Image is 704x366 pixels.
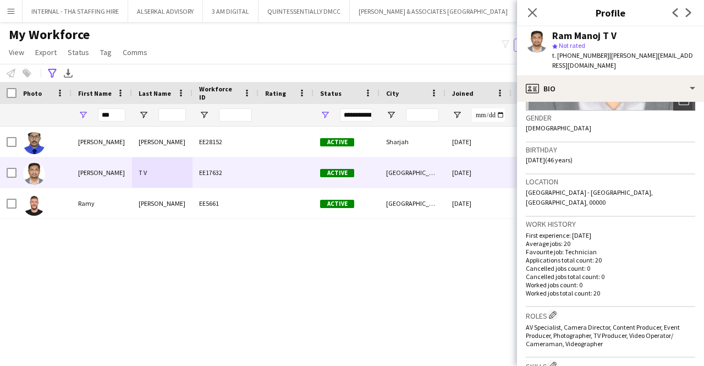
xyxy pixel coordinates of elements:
button: Open Filter Menu [452,110,462,120]
span: | [PERSON_NAME][EMAIL_ADDRESS][DOMAIN_NAME] [552,51,693,69]
div: Bio [517,75,704,102]
h3: Location [526,177,695,187]
p: Cancelled jobs count: 0 [526,264,695,272]
span: Rating [265,89,286,97]
div: [DATE] [446,188,512,218]
input: Last Name Filter Input [158,108,186,122]
h3: Profile [517,6,704,20]
img: abhiram sugathan [23,132,45,154]
h3: Birthday [526,145,695,155]
div: [PERSON_NAME] [71,127,132,157]
span: Not rated [559,41,585,50]
div: [GEOGRAPHIC_DATA] [380,157,446,188]
button: INTERNAL - THA STAFFING HIRE [23,1,128,22]
div: Ramy [71,188,132,218]
div: 656 days [512,157,577,188]
span: Active [320,200,354,208]
div: EE28152 [193,127,258,157]
app-action-btn: Advanced filters [46,67,59,80]
p: Worked jobs total count: 20 [526,289,695,297]
button: Open Filter Menu [320,110,330,120]
h3: Gender [526,113,695,123]
button: Open Filter Menu [199,110,209,120]
div: [DATE] [446,127,512,157]
img: Ram Manoj T V [23,163,45,185]
img: Ramy Nadim [23,194,45,216]
span: Status [320,89,342,97]
span: [DEMOGRAPHIC_DATA] [526,124,591,132]
span: View [9,47,24,57]
p: Cancelled jobs total count: 0 [526,272,695,281]
span: Export [35,47,57,57]
p: Average jobs: 20 [526,239,695,248]
div: [DATE] [446,157,512,188]
div: Sharjah [380,127,446,157]
button: Open Filter Menu [78,110,88,120]
div: [PERSON_NAME] [132,188,193,218]
input: Joined Filter Input [472,108,505,122]
div: T V [132,157,193,188]
span: Active [320,169,354,177]
div: [PERSON_NAME] [71,157,132,188]
span: Workforce ID [199,85,239,101]
span: Comms [123,47,147,57]
button: 3 AM DIGITAL [203,1,258,22]
button: Open Filter Menu [386,110,396,120]
div: [PERSON_NAME] [132,127,193,157]
span: First Name [78,89,112,97]
span: Last Name [139,89,171,97]
button: [PERSON_NAME] & ASSOCIATES [GEOGRAPHIC_DATA] [350,1,517,22]
app-action-btn: Export XLSX [62,67,75,80]
a: View [4,45,29,59]
div: EE5661 [193,188,258,218]
p: Favourite job: Technician [526,248,695,256]
a: Comms [118,45,152,59]
button: Open Filter Menu [139,110,148,120]
input: First Name Filter Input [98,108,125,122]
h3: Roles [526,309,695,321]
button: QUINTESSENTIALLY DMCC [258,1,350,22]
input: City Filter Input [406,108,439,122]
span: AV Specialist, Camera Director, Content Producer, Event Producer, Photographer, TV Producer, Vide... [526,323,680,348]
a: Export [31,45,61,59]
button: ALSERKAL ADVISORY [128,1,203,22]
span: Status [68,47,89,57]
button: Everyone5,980 [514,39,569,52]
span: Joined [452,89,474,97]
a: Status [63,45,94,59]
span: t. [PHONE_NUMBER] [552,51,609,59]
div: Ram Manoj T V [552,31,617,41]
p: Worked jobs count: 0 [526,281,695,289]
p: First experience: [DATE] [526,231,695,239]
h3: Work history [526,219,695,229]
a: Tag [96,45,116,59]
p: Applications total count: 20 [526,256,695,264]
span: Active [320,138,354,146]
div: [GEOGRAPHIC_DATA] [380,188,446,218]
span: My Workforce [9,26,90,43]
input: Workforce ID Filter Input [219,108,252,122]
span: Tag [100,47,112,57]
span: City [386,89,399,97]
span: [DATE] (46 years) [526,156,573,164]
div: EE17632 [193,157,258,188]
span: Photo [23,89,42,97]
span: [GEOGRAPHIC_DATA] - [GEOGRAPHIC_DATA], [GEOGRAPHIC_DATA], 00000 [526,188,653,206]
